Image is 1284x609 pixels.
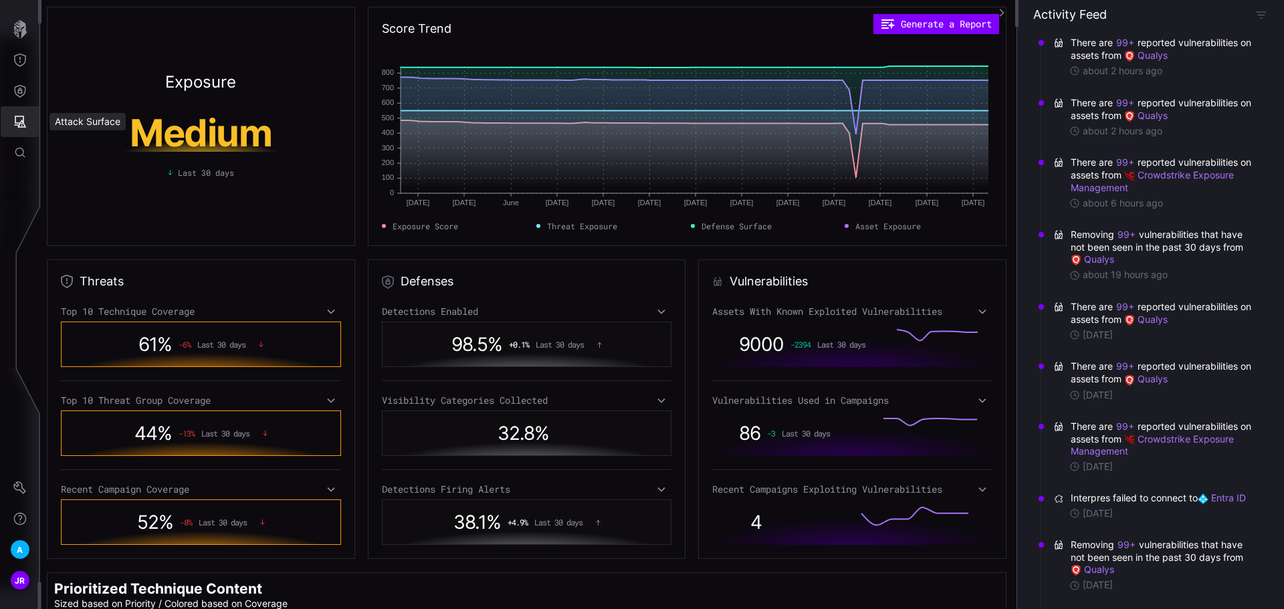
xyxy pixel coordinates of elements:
h4: Activity Feed [1033,7,1107,22]
span: JR [15,574,25,588]
text: 700 [382,84,394,92]
a: Qualys [1071,253,1114,265]
span: There are reported vulnerabilities on assets from [1071,96,1255,122]
a: Qualys [1071,564,1114,575]
span: There are reported vulnerabilities on assets from [1071,36,1255,62]
img: Azure AD [1198,493,1208,504]
button: JR [1,565,39,596]
button: Generate a Report [873,14,999,34]
h2: Score Trend [382,21,451,37]
text: [DATE] [453,199,476,207]
a: Qualys [1124,49,1168,61]
img: Qualys VMDR [1124,315,1135,326]
img: Crowdstrike Falcon Spotlight Devices [1124,171,1135,182]
span: Last 30 days [536,340,584,349]
button: 99+ [1115,300,1135,314]
text: 200 [382,158,394,166]
div: Recent Campaign Coverage [61,483,341,495]
button: A [1,534,39,565]
text: [DATE] [776,199,800,207]
span: -8 % [180,517,192,527]
span: Last 30 days [817,340,865,349]
a: Crowdstrike Exposure Management [1071,433,1237,457]
span: 86 [739,422,760,445]
span: 44 % [134,422,172,445]
span: There are reported vulnerabilities on assets from [1071,300,1255,326]
span: -3 [767,429,775,438]
h2: Prioritized Technique Content [54,580,999,598]
text: 800 [382,68,394,76]
span: Last 30 days [199,517,247,527]
div: Detections Firing Alerts [382,483,671,495]
time: about 2 hours ago [1083,65,1162,77]
span: There are reported vulnerabilities on assets from [1071,360,1255,385]
time: [DATE] [1083,389,1113,401]
text: [DATE] [546,199,569,207]
text: [DATE] [916,199,939,207]
span: Defense Surface [702,220,772,232]
div: Top 10 Technique Coverage [61,306,341,318]
text: 100 [382,173,394,181]
text: 600 [382,98,394,106]
span: 38.1 % [453,511,501,533]
span: 61 % [138,333,172,356]
button: 99+ [1117,538,1136,552]
time: about 6 hours ago [1083,197,1163,209]
div: Vulnerabilities Used in Campaigns [712,394,992,406]
div: Top 10 Threat Group Coverage [61,394,341,406]
time: [DATE] [1083,579,1113,591]
span: + 4.9 % [508,517,528,527]
button: 99+ [1117,228,1136,241]
span: Removing vulnerabilities that have not been seen in the past 30 days from [1071,228,1255,266]
button: 99+ [1115,420,1135,433]
span: Last 30 days [178,166,234,178]
text: [DATE] [823,199,846,207]
span: Last 30 days [782,429,830,438]
text: [DATE] [869,199,892,207]
text: [DATE] [592,199,615,207]
time: about 2 hours ago [1083,125,1162,137]
img: Qualys VMDR [1071,255,1081,265]
span: Exposure Score [393,220,458,232]
text: June [503,199,519,207]
span: There are reported vulnerabilities on assets from [1071,420,1255,458]
text: [DATE] [730,199,754,207]
text: 500 [382,114,394,122]
time: [DATE] [1083,461,1113,473]
text: [DATE] [638,199,661,207]
span: 52 % [137,511,173,533]
text: [DATE] [962,199,985,207]
span: 4 [750,511,762,533]
span: Last 30 days [534,517,582,527]
h2: Vulnerabilities [730,273,808,289]
span: Last 30 days [197,340,245,349]
button: 99+ [1115,360,1135,373]
img: Qualys VMDR [1124,111,1135,122]
span: 9000 [739,333,784,356]
img: Qualys VMDR [1124,375,1135,386]
span: + 0.1 % [509,340,529,349]
a: Crowdstrike Exposure Management [1071,169,1237,193]
div: Visibility Categories Collected [382,394,671,406]
span: Threat Exposure [547,220,617,232]
h2: Exposure [165,74,236,90]
span: Asset Exposure [855,220,921,232]
span: Removing vulnerabilities that have not been seen in the past 30 days from [1071,538,1255,576]
a: Qualys [1124,373,1168,384]
span: Last 30 days [201,429,249,438]
h2: Defenses [401,273,453,289]
div: Attack Surface [49,113,126,130]
a: Qualys [1124,314,1168,325]
span: -13 % [179,429,195,438]
span: Interpres failed to connect to [1071,492,1246,504]
time: about 19 hours ago [1083,269,1168,281]
span: -2394 [790,340,811,349]
span: 98.5 % [451,333,502,356]
button: 99+ [1115,96,1135,110]
time: [DATE] [1083,507,1113,519]
span: There are reported vulnerabilities on assets from [1071,156,1255,194]
time: [DATE] [1083,329,1113,341]
h1: Medium [75,114,326,152]
div: Detections Enabled [382,306,671,318]
button: 99+ [1115,156,1135,169]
